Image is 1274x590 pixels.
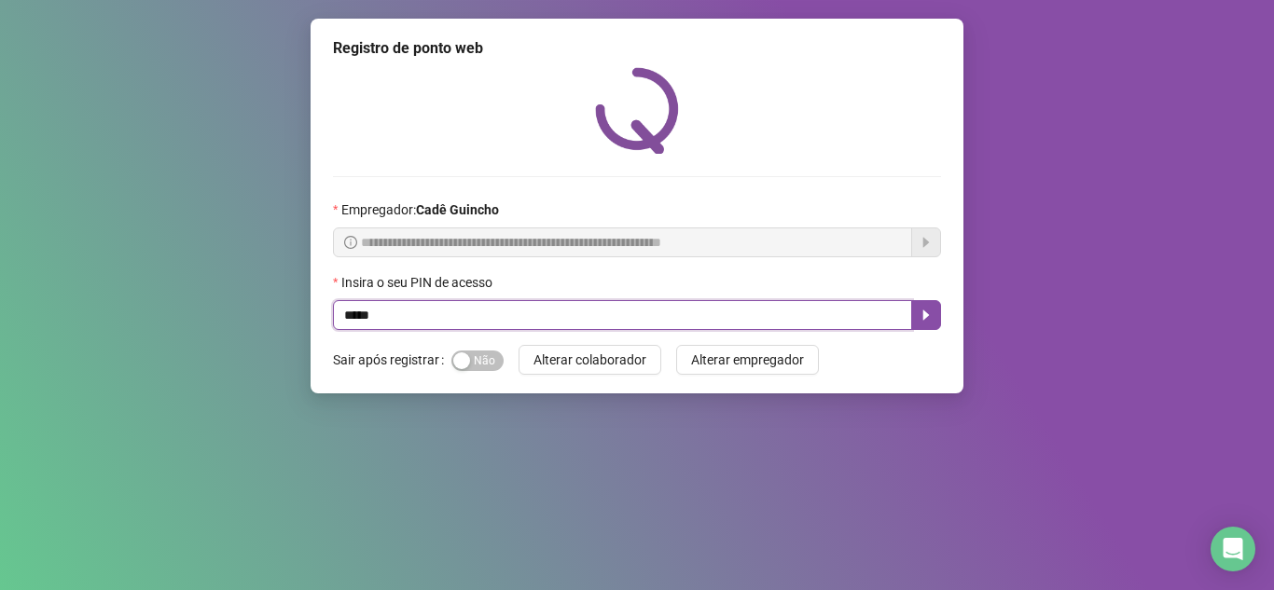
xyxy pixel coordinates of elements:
[691,350,804,370] span: Alterar empregador
[333,272,505,293] label: Insira o seu PIN de acesso
[919,308,934,322] span: caret-right
[519,345,661,375] button: Alterar colaborador
[344,236,357,249] span: info-circle
[1211,527,1255,571] div: Open Intercom Messenger
[595,67,679,154] img: QRPoint
[341,199,499,220] span: Empregador :
[333,345,451,375] label: Sair após registrar
[676,345,819,375] button: Alterar empregador
[533,350,646,370] span: Alterar colaborador
[416,202,499,217] strong: Cadê Guincho
[333,37,941,60] div: Registro de ponto web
